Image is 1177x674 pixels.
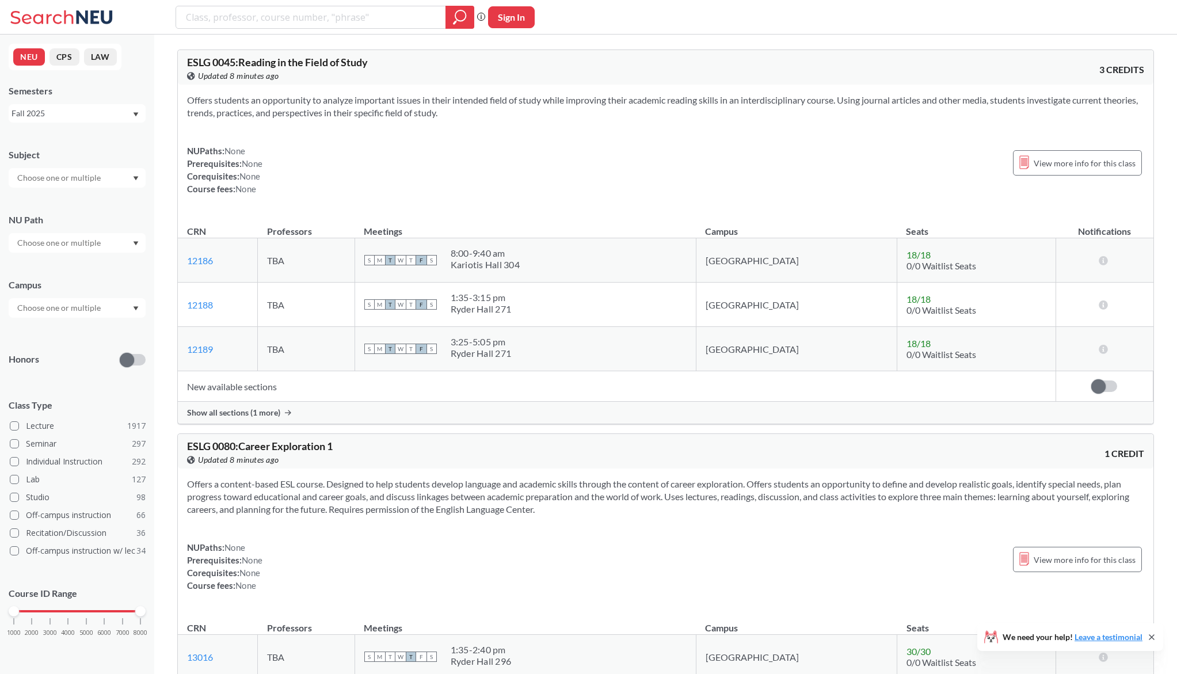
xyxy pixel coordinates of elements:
[1056,214,1153,238] th: Notifications
[406,299,416,310] span: T
[1034,156,1136,170] span: View more info for this class
[9,168,146,188] div: Dropdown arrow
[136,544,146,557] span: 34
[364,652,375,662] span: S
[696,238,897,283] td: [GEOGRAPHIC_DATA]
[395,299,406,310] span: W
[364,255,375,265] span: S
[395,652,406,662] span: W
[136,527,146,539] span: 36
[242,158,262,169] span: None
[185,7,437,27] input: Class, professor, course number, "phrase"
[12,301,108,315] input: Choose one or multiple
[9,148,146,161] div: Subject
[9,214,146,226] div: NU Path
[10,454,146,469] label: Individual Instruction
[136,509,146,521] span: 66
[187,408,280,418] span: Show all sections (1 more)
[258,238,355,283] td: TBA
[178,371,1056,402] td: New available sections
[178,402,1153,424] div: Show all sections (1 more)
[10,526,146,540] label: Recitation/Discussion
[906,304,976,315] span: 0/0 Waitlist Seats
[385,299,395,310] span: T
[132,473,146,486] span: 127
[10,436,146,451] label: Seminar
[133,241,139,246] svg: Dropdown arrow
[187,299,213,310] a: 12188
[235,580,256,591] span: None
[9,279,146,291] div: Campus
[453,9,467,25] svg: magnifying glass
[10,472,146,487] label: Lab
[127,420,146,432] span: 1917
[364,344,375,354] span: S
[61,630,75,636] span: 4000
[1075,632,1142,642] a: Leave a testimonial
[451,336,512,348] div: 3:25 - 5:05 pm
[7,630,21,636] span: 1000
[235,184,256,194] span: None
[25,630,39,636] span: 2000
[897,610,1056,635] th: Seats
[187,144,262,195] div: NUPaths: Prerequisites: Corequisites: Course fees:
[187,541,262,592] div: NUPaths: Prerequisites: Corequisites: Course fees:
[696,214,897,238] th: Campus
[9,587,146,600] p: Course ID Range
[451,656,512,667] div: Ryder Hall 296
[406,652,416,662] span: T
[426,299,437,310] span: S
[198,454,279,466] span: Updated 8 minutes ago
[97,630,111,636] span: 6000
[258,283,355,327] td: TBA
[10,543,146,558] label: Off-campus instruction w/ lec
[1034,553,1136,567] span: View more info for this class
[43,630,57,636] span: 3000
[9,233,146,253] div: Dropdown arrow
[1099,63,1144,76] span: 3 CREDITS
[133,112,139,117] svg: Dropdown arrow
[426,652,437,662] span: S
[395,344,406,354] span: W
[239,171,260,181] span: None
[9,353,39,366] p: Honors
[451,292,512,303] div: 1:35 - 3:15 pm
[451,303,512,315] div: Ryder Hall 271
[9,104,146,123] div: Fall 2025Dropdown arrow
[9,399,146,412] span: Class Type
[426,344,437,354] span: S
[258,214,355,238] th: Professors
[906,249,931,260] span: 18 / 18
[385,344,395,354] span: T
[9,85,146,97] div: Semesters
[198,70,279,82] span: Updated 8 minutes ago
[445,6,474,29] div: magnifying glass
[906,349,976,360] span: 0/0 Waitlist Seats
[375,255,385,265] span: M
[897,214,1056,238] th: Seats
[426,255,437,265] span: S
[416,255,426,265] span: F
[187,225,206,238] div: CRN
[13,48,45,66] button: NEU
[187,94,1144,119] section: Offers students an opportunity to analyze important issues in their intended field of study while...
[239,568,260,578] span: None
[12,171,108,185] input: Choose one or multiple
[416,299,426,310] span: F
[258,327,355,371] td: TBA
[906,338,931,349] span: 18 / 18
[10,508,146,523] label: Off-campus instruction
[906,260,976,271] span: 0/0 Waitlist Seats
[136,491,146,504] span: 98
[10,490,146,505] label: Studio
[187,56,368,68] span: ESLG 0045 : Reading in the Field of Study
[1003,633,1142,641] span: We need your help!
[364,299,375,310] span: S
[116,630,129,636] span: 7000
[133,176,139,181] svg: Dropdown arrow
[906,646,931,657] span: 30 / 30
[355,610,696,635] th: Meetings
[696,283,897,327] td: [GEOGRAPHIC_DATA]
[133,306,139,311] svg: Dropdown arrow
[224,146,245,156] span: None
